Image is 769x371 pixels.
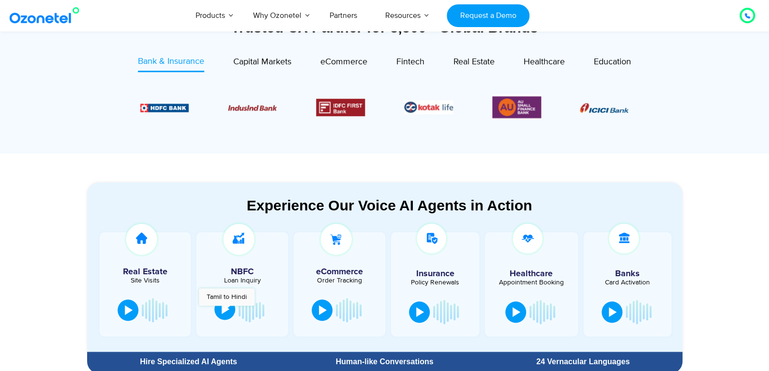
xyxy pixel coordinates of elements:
[138,56,204,67] span: Bank & Insurance
[92,358,286,366] div: Hire Specialized AI Agents
[320,55,367,72] a: eCommerce
[453,55,495,72] a: Real Estate
[201,267,283,276] h5: NBFC
[396,269,474,278] h5: Insurance
[316,99,365,116] img: Picture12.png
[299,267,380,276] h5: eCommerce
[492,94,541,120] img: Picture13.png
[228,105,277,111] img: Picture10.png
[140,102,189,113] div: 2 / 6
[453,57,495,67] span: Real Estate
[201,277,283,284] div: Loan Inquiry
[524,57,565,67] span: Healthcare
[233,57,291,67] span: Capital Markets
[524,55,565,72] a: Healthcare
[105,267,186,276] h5: Real Estate
[316,99,365,116] div: 4 / 6
[594,55,631,72] a: Education
[488,358,677,366] div: 24 Vernacular Languages
[105,277,186,284] div: Site Visits
[228,102,277,113] div: 3 / 6
[396,279,474,286] div: Policy Renewals
[299,277,380,284] div: Order Tracking
[290,358,479,366] div: Human-like Conversations
[492,279,571,286] div: Appointment Booking
[97,197,682,214] div: Experience Our Voice AI Agents in Action
[140,94,629,120] div: Image Carousel
[594,57,631,67] span: Education
[492,269,571,278] h5: Healthcare
[588,269,667,278] h5: Banks
[138,55,204,72] a: Bank & Insurance
[580,102,629,113] div: 1 / 6
[396,57,424,67] span: Fintech
[492,94,541,120] div: 6 / 6
[447,4,529,27] a: Request a Demo
[404,100,453,114] div: 5 / 6
[140,104,189,112] img: Picture9.png
[320,57,367,67] span: eCommerce
[233,55,291,72] a: Capital Markets
[580,103,629,113] img: Picture8.png
[588,279,667,286] div: Card Activation
[396,55,424,72] a: Fintech
[404,100,453,114] img: Picture26.jpg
